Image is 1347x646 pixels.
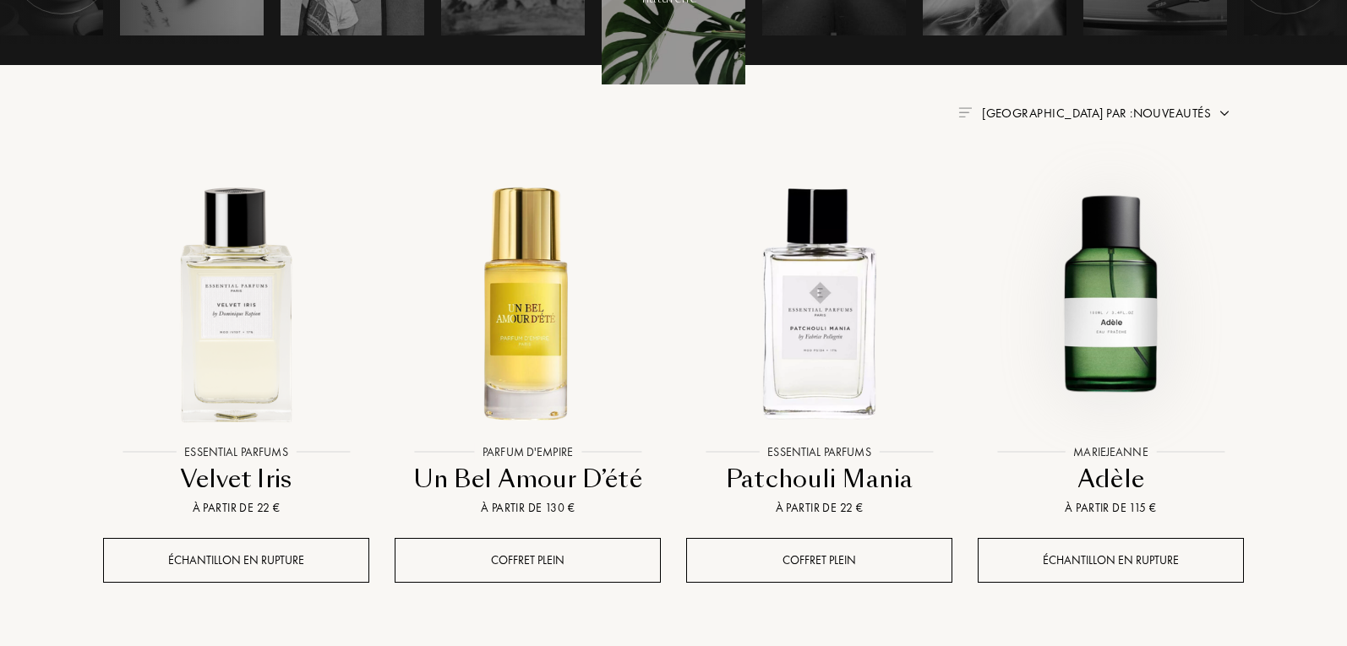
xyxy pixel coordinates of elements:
[958,107,972,117] img: filter_by.png
[105,171,368,434] img: Velvet Iris Essential Parfums
[979,171,1242,434] img: Adèle MarieJeanne
[686,538,952,583] div: Coffret plein
[395,153,661,538] a: Un Bel Amour D’été Parfum d'EmpireParfum d'EmpireUn Bel Amour D’étéÀ partir de 130 €
[978,153,1244,538] a: Adèle MarieJeanneMarieJeanneAdèleÀ partir de 115 €
[401,499,654,517] div: À partir de 130 €
[396,171,659,434] img: Un Bel Amour D’été Parfum d'Empire
[978,538,1244,583] div: Échantillon en rupture
[103,538,369,583] div: Échantillon en rupture
[693,499,946,517] div: À partir de 22 €
[688,171,951,434] img: Patchouli Mania Essential Parfums
[110,499,363,517] div: À partir de 22 €
[984,499,1237,517] div: À partir de 115 €
[395,538,661,583] div: Coffret plein
[1218,106,1231,120] img: arrow.png
[103,153,369,538] a: Velvet Iris Essential ParfumsEssential ParfumsVelvet IrisÀ partir de 22 €
[686,153,952,538] a: Patchouli Mania Essential ParfumsEssential ParfumsPatchouli ManiaÀ partir de 22 €
[982,105,1211,122] span: [GEOGRAPHIC_DATA] par : Nouveautés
